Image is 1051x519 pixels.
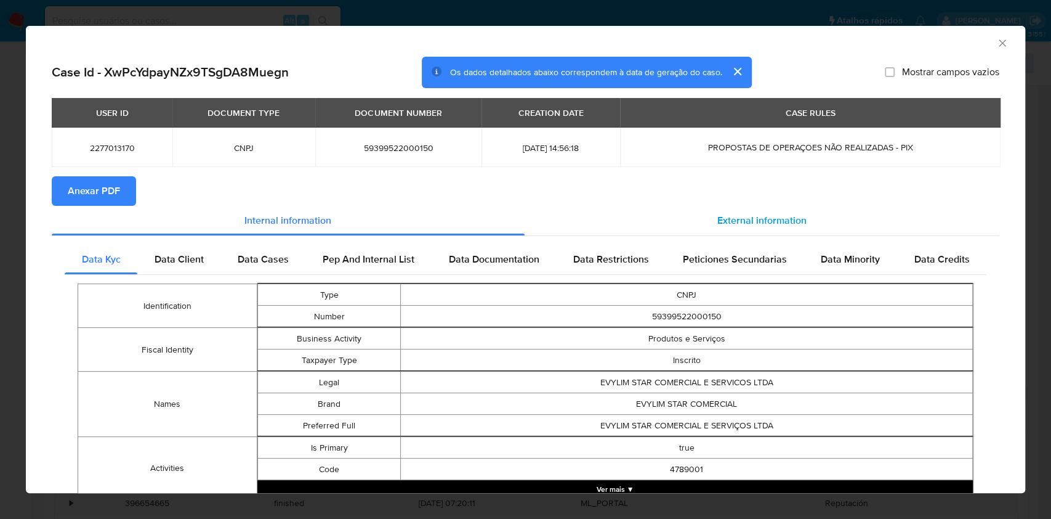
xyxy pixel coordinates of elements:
[66,142,158,153] span: 2277013170
[187,142,300,153] span: CNPJ
[401,284,973,306] td: CNPJ
[78,284,257,328] td: Identification
[902,66,999,78] span: Mostrar campos vazios
[200,102,287,123] div: DOCUMENT TYPE
[707,141,912,153] span: PROPOSTAS DE OPERAÇOES NÃO REALIZADAS - PIX
[257,328,400,349] td: Business Activity
[257,437,400,459] td: Is Primary
[401,372,973,393] td: EVYLIM STAR COMERCIAL E SERVICOS LTDA
[65,245,986,274] div: Detailed internal info
[52,176,136,206] button: Anexar PDF
[511,102,591,123] div: CREATION DATE
[257,306,400,327] td: Number
[914,252,969,266] span: Data Credits
[330,142,467,153] span: 59399522000150
[26,26,1025,493] div: closure-recommendation-modal
[401,328,973,349] td: Produtos e Serviços
[257,480,973,499] button: Expand array
[401,459,973,480] td: 4789001
[450,66,722,78] span: Os dados detalhados abaixo correspondem à data de geração do caso.
[78,437,257,499] td: Activities
[401,349,973,371] td: Inscrito
[244,213,331,227] span: Internal information
[401,393,973,415] td: EVYLIM STAR COMERCIAL
[401,415,973,436] td: EVYLIM STAR COMERCIAL E SERVIÇOS LTDA
[401,306,973,327] td: 59399522000150
[257,459,400,480] td: Code
[683,252,787,266] span: Peticiones Secundarias
[78,328,257,372] td: Fiscal Identity
[448,252,539,266] span: Data Documentation
[573,252,649,266] span: Data Restrictions
[885,67,895,77] input: Mostrar campos vazios
[722,57,752,86] button: cerrar
[78,372,257,437] td: Names
[996,37,1007,48] button: Fechar a janela
[257,349,400,371] td: Taxpayer Type
[257,372,400,393] td: Legal
[347,102,449,123] div: DOCUMENT NUMBER
[52,64,289,80] h2: Case Id - XwPcYdpayNZx9TSgDA8Muegn
[155,252,204,266] span: Data Client
[257,415,400,436] td: Preferred Full
[82,252,121,266] span: Data Kyc
[238,252,289,266] span: Data Cases
[323,252,414,266] span: Pep And Internal List
[257,284,400,306] td: Type
[778,102,842,123] div: CASE RULES
[821,252,880,266] span: Data Minority
[496,142,605,153] span: [DATE] 14:56:18
[89,102,136,123] div: USER ID
[52,206,999,235] div: Detailed info
[401,437,973,459] td: true
[257,393,400,415] td: Brand
[68,178,120,205] span: Anexar PDF
[717,213,807,227] span: External information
